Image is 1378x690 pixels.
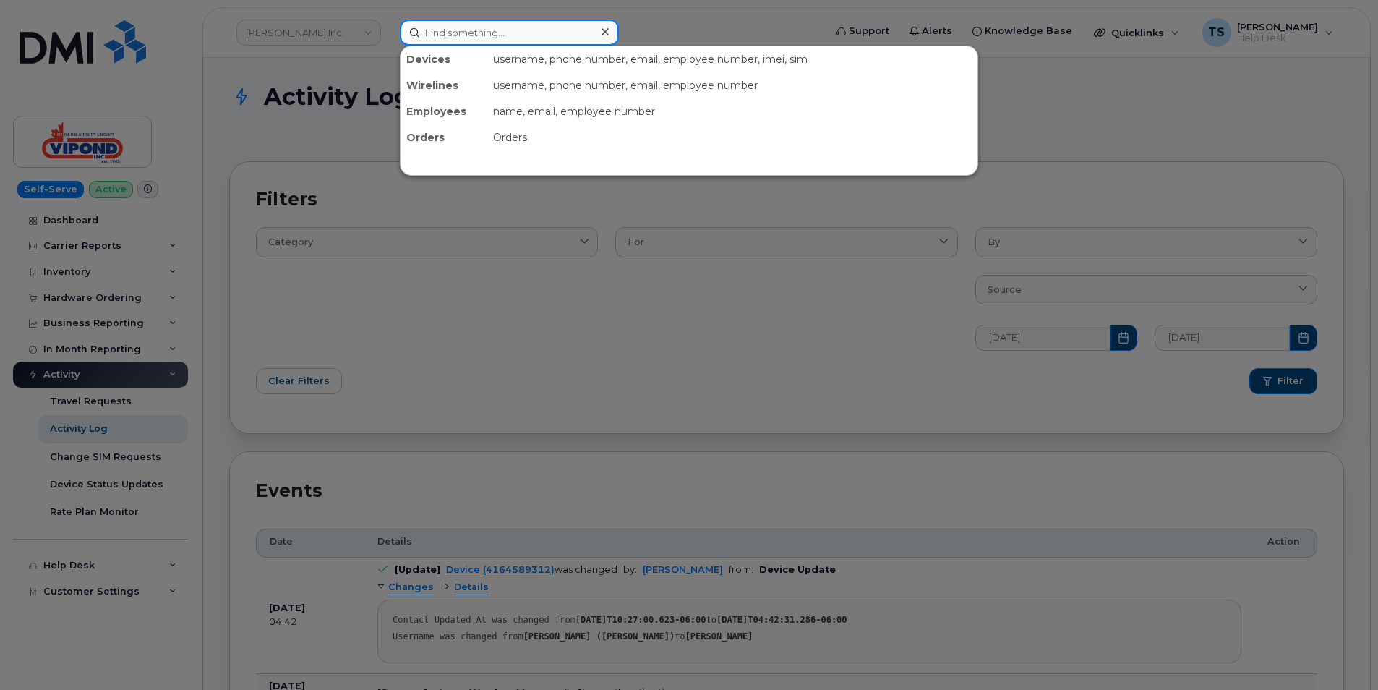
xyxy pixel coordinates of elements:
[401,72,487,98] div: Wirelines
[487,46,977,72] div: username, phone number, email, employee number, imei, sim
[487,98,977,124] div: name, email, employee number
[487,72,977,98] div: username, phone number, email, employee number
[487,124,977,150] div: Orders
[401,124,487,150] div: Orders
[401,46,487,72] div: Devices
[401,98,487,124] div: Employees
